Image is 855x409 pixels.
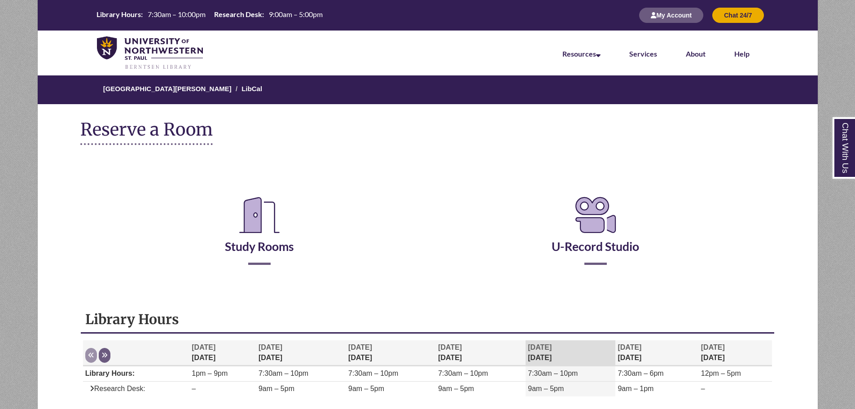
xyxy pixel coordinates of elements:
span: 9am – 5pm [348,385,384,392]
span: 9:00am – 5:00pm [269,10,323,18]
span: [DATE] [192,343,215,351]
a: Help [734,49,750,58]
span: 7:30am – 6pm [618,369,663,377]
span: 7:30am – 10pm [348,369,398,377]
a: My Account [639,11,703,19]
span: 7:30am – 10:00pm [148,10,206,18]
a: [GEOGRAPHIC_DATA][PERSON_NAME] [103,85,232,92]
button: Previous week [85,348,97,363]
nav: Breadcrumb [18,75,837,104]
span: 9am – 5pm [528,385,564,392]
span: Research Desk: [85,385,145,392]
a: Services [629,49,657,58]
th: [DATE] [615,340,698,366]
a: Study Rooms [225,217,294,254]
th: Library Hours: [93,9,144,19]
th: [DATE] [189,340,256,366]
span: – [192,385,196,392]
button: My Account [639,8,703,23]
h1: Reserve a Room [80,120,213,145]
span: 12pm – 5pm [701,369,741,377]
img: UNWSP Library Logo [97,36,203,70]
span: 9am – 5pm [438,385,474,392]
a: Resources [562,49,601,58]
span: 7:30am – 10pm [438,369,488,377]
a: About [686,49,706,58]
span: [DATE] [438,343,462,351]
button: Next week [99,348,110,363]
span: [DATE] [259,343,282,351]
span: 9am – 5pm [259,385,294,392]
span: [DATE] [528,343,552,351]
span: [DATE] [701,343,725,351]
span: 1pm – 9pm [192,369,228,377]
table: Hours Today [93,9,326,20]
span: 9am – 1pm [618,385,653,392]
span: [DATE] [618,343,641,351]
span: 7:30am – 10pm [528,369,578,377]
span: – [701,385,705,392]
th: [DATE] [699,340,772,366]
a: Chat 24/7 [712,11,763,19]
th: Research Desk: [210,9,265,19]
h1: Library Hours [85,311,770,328]
td: Library Hours: [83,366,190,382]
th: [DATE] [346,340,436,366]
th: [DATE] [526,340,615,366]
button: Chat 24/7 [712,8,763,23]
th: [DATE] [256,340,346,366]
span: 7:30am – 10pm [259,369,308,377]
span: [DATE] [348,343,372,351]
a: U-Record Studio [552,217,639,254]
div: Reserve a Room [80,167,775,291]
a: Hours Today [93,9,326,21]
a: LibCal [241,85,262,92]
th: [DATE] [436,340,526,366]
